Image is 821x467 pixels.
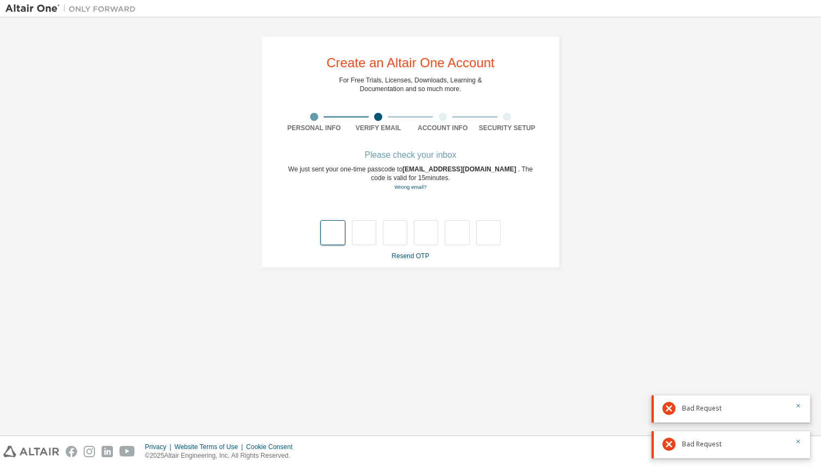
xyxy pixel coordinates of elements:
[402,165,518,173] span: [EMAIL_ADDRESS][DOMAIN_NAME]
[119,446,135,457] img: youtube.svg
[174,443,246,451] div: Website Terms of Use
[410,124,475,132] div: Account Info
[682,440,722,449] span: Bad Request
[282,165,539,191] div: We just sent your one-time passcode to . The code is valid for 15 minutes.
[326,56,495,69] div: Create an Altair One Account
[394,184,426,190] a: Go back to the registration form
[339,76,482,93] div: For Free Trials, Licenses, Downloads, Learning & Documentation and so much more.
[3,446,59,457] img: altair_logo.svg
[66,446,77,457] img: facebook.svg
[346,124,411,132] div: Verify Email
[5,3,141,14] img: Altair One
[84,446,95,457] img: instagram.svg
[391,252,429,260] a: Resend OTP
[282,152,539,158] div: Please check your inbox
[475,124,540,132] div: Security Setup
[282,124,346,132] div: Personal Info
[102,446,113,457] img: linkedin.svg
[145,443,174,451] div: Privacy
[145,451,299,460] p: © 2025 Altair Engineering, Inc. All Rights Reserved.
[246,443,299,451] div: Cookie Consent
[682,404,722,413] span: Bad Request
